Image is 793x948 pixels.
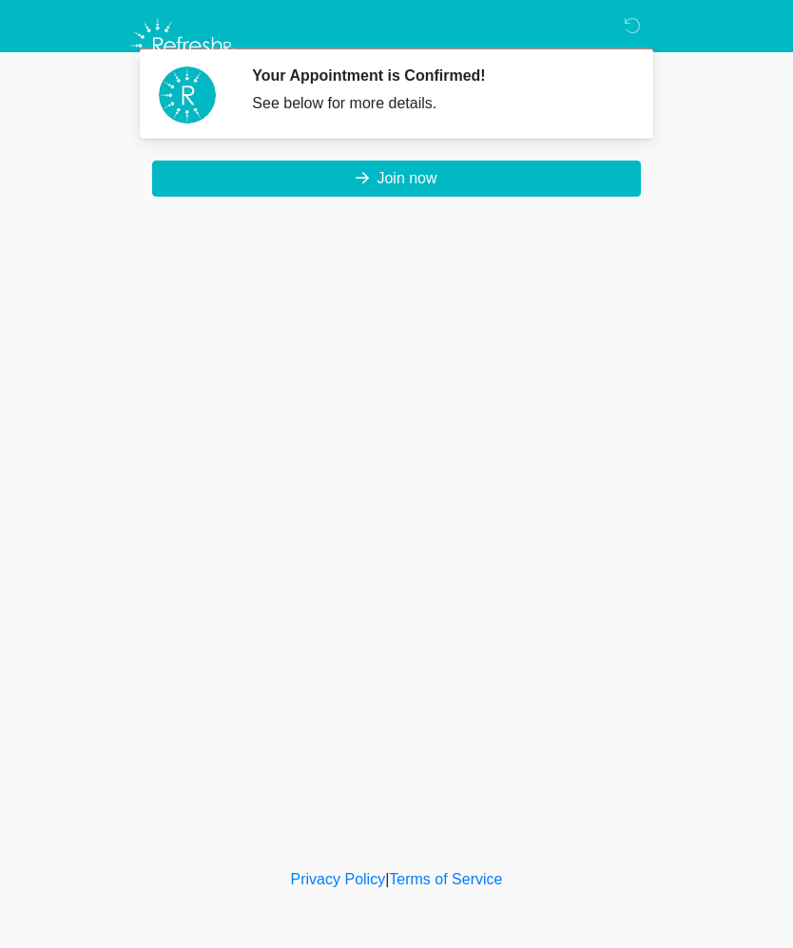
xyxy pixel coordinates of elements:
div: See below for more details. [252,92,620,115]
a: Privacy Policy [291,871,386,887]
button: Join now [152,161,641,197]
img: Agent Avatar [159,66,216,123]
a: Terms of Service [389,871,502,887]
img: Refresh RX Logo [126,14,241,77]
a: | [385,871,389,887]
